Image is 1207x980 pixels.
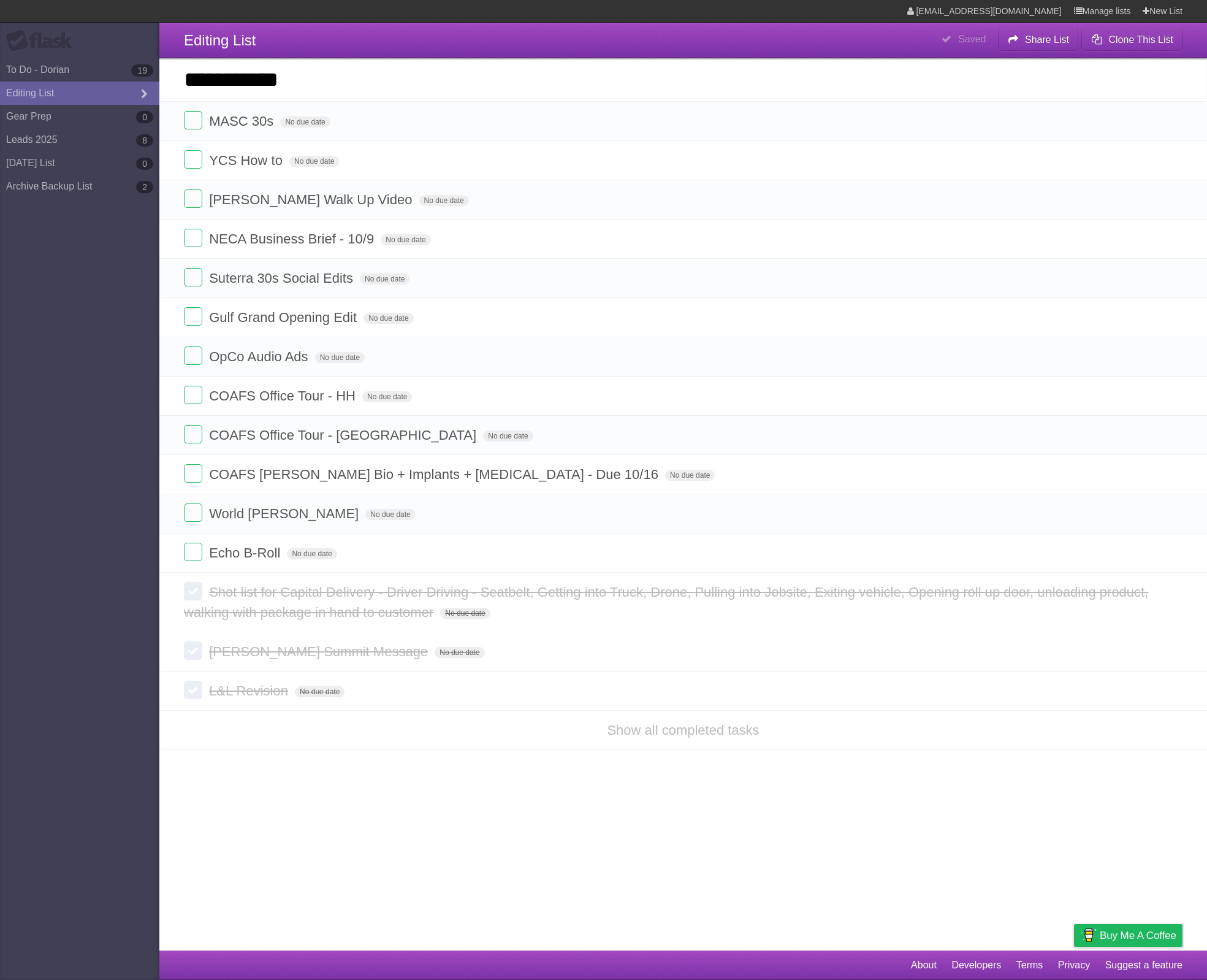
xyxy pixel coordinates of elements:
label: Done [184,425,202,443]
a: About [911,954,937,977]
span: No due date [315,352,365,363]
span: OpCo Audio Ads [209,349,311,364]
span: No due date [381,234,430,245]
span: No due date [287,548,337,559]
label: Done [184,189,202,208]
span: COAFS Office Tour - HH [209,388,359,404]
span: World [PERSON_NAME] [209,506,362,521]
span: Echo B-Roll [209,545,283,561]
span: No due date [419,195,469,206]
span: Buy me a coffee [1100,925,1176,946]
b: 19 [131,64,153,77]
b: 0 [136,158,153,170]
span: L&L Revision [209,683,291,699]
b: Saved [958,34,986,44]
label: Done [184,503,202,522]
b: 0 [136,111,153,123]
b: Share List [1025,34,1069,45]
div: Flask [6,30,80,52]
label: Done [184,582,202,600]
button: Share List [998,29,1079,51]
img: Buy me a coffee [1080,925,1097,946]
label: Done [184,641,202,660]
span: No due date [365,509,415,520]
label: Done [184,464,202,483]
label: Done [184,681,202,699]
label: Done [184,111,202,129]
button: Clone This List [1081,29,1182,51]
span: COAFS Office Tour - [GEOGRAPHIC_DATA] [209,427,479,443]
span: No due date [362,391,412,402]
a: Buy me a coffee [1074,924,1182,947]
span: COAFS [PERSON_NAME] Bio + Implants + [MEDICAL_DATA] - Due 10/16 [209,467,661,482]
b: Clone This List [1108,34,1173,45]
span: No due date [440,608,490,619]
span: No due date [665,470,715,481]
span: Editing List [184,32,256,48]
span: Gulf Grand Opening Edit [209,310,360,325]
span: No due date [435,647,484,658]
label: Done [184,268,202,286]
a: Terms [1016,954,1043,977]
label: Done [184,386,202,404]
span: No due date [360,274,409,285]
label: Done [184,307,202,326]
a: Privacy [1058,954,1090,977]
span: MASC 30s [209,113,276,129]
label: Done [184,150,202,169]
span: No due date [295,686,345,697]
span: No due date [364,313,413,324]
a: Suggest a feature [1105,954,1182,977]
a: Show all completed tasks [607,722,759,738]
span: Suterra 30s Social Edits [209,270,356,286]
label: Done [184,229,202,247]
span: No due date [289,156,339,167]
label: Done [184,346,202,365]
label: Done [184,543,202,561]
span: No due date [483,431,533,442]
b: 8 [136,134,153,147]
a: Developers [951,954,1001,977]
span: Shot list for Capital Delivery - Driver Driving - Seatbelt, Getting into Truck, Drone, Pulling in... [184,584,1148,620]
span: No due date [280,117,330,128]
span: NECA Business Brief - 10/9 [209,231,377,247]
b: 2 [136,181,153,193]
span: [PERSON_NAME] Walk Up Video [209,192,415,207]
span: YCS How to [209,153,286,168]
span: [PERSON_NAME] Summit Message [209,644,431,659]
